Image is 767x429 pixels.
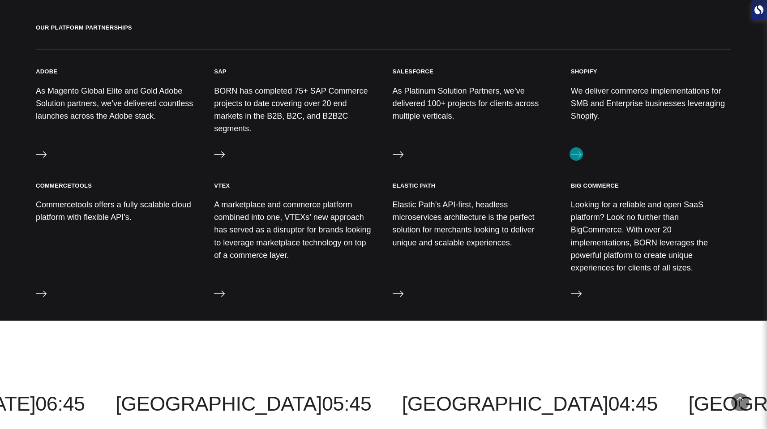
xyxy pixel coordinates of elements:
a: [GEOGRAPHIC_DATA]05:45 [116,392,371,415]
span: 06:45 [35,392,85,415]
p: BORN has completed 75+ SAP Commerce projects to date covering over 20 end markets in the B2B, B2C... [214,85,374,135]
p: A marketplace and commerce platform combined into one, VTEXs’ new approach has served as a disrup... [214,198,374,262]
a: [GEOGRAPHIC_DATA]04:45 [402,392,658,415]
p: Elastic Path’s API-first, headless microservices architecture is the perfect solution for merchan... [393,198,553,249]
h3: Elastic Path [393,182,436,189]
p: Looking for a reliable and open SaaS platform? Look no further than BigCommerce. With over 20 imp... [571,198,731,274]
h3: Commercetools [36,182,92,189]
h3: Adobe [36,68,57,75]
h3: VTEX [214,182,230,189]
p: Commercetools offers a fully scalable cloud platform with flexible API’s. [36,198,196,223]
span: 05:45 [322,392,371,415]
p: We deliver commerce implementations for SMB and Enterprise businesses leveraging Shopify. [571,85,731,123]
h3: Salesforce [393,68,433,75]
h2: Our Platform Partnerships [36,24,731,50]
h3: Shopify [571,68,597,75]
button: Back to Top [731,393,749,411]
h3: SAP [214,68,227,75]
p: As Magento Global Elite and Gold Adobe Solution partners, we’ve delivered countless launches acro... [36,85,196,123]
h3: Big Commerce [571,182,619,189]
span: 04:45 [608,392,657,415]
p: As Platinum Solution Partners, we’ve delivered 100+ projects for clients across multiple verticals. [393,85,553,123]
